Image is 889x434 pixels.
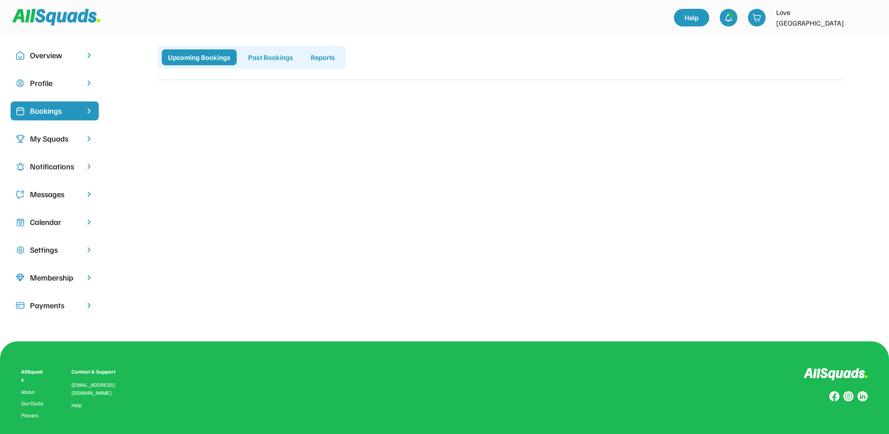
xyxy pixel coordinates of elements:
a: Help [71,402,82,408]
img: Group%20copy%206.svg [857,391,868,402]
img: Icon%20copy%205.svg [16,190,25,199]
img: Logo%20inverted.svg [803,368,868,381]
img: Squad%20Logo.svg [12,9,100,26]
img: chevron-right.svg [85,190,93,198]
img: Group%20copy%208.svg [829,391,840,402]
a: Help [674,9,709,26]
img: chevron-right.svg [85,218,93,226]
img: chevron-right.svg [85,51,93,60]
div: Overview [30,49,79,61]
img: chevron-right%20copy%203.svg [85,107,93,115]
img: user-circle.svg [16,79,25,88]
div: Upcoming Bookings [162,49,237,65]
a: About [21,389,45,395]
img: chevron-right.svg [85,246,93,254]
img: Icon%20%2819%29.svg [16,107,25,116]
div: Reports [305,49,341,65]
div: Settings [30,244,79,256]
img: Icon%20copy%208.svg [16,273,25,282]
a: Players [21,412,45,419]
img: chevron-right.svg [85,301,93,310]
img: Icon%20copy%203.svg [16,135,25,143]
img: Icon%20copy%2010.svg [16,51,25,60]
div: [EMAIL_ADDRESS][DOMAIN_NAME] [71,381,126,397]
div: Past Bookings [242,49,299,65]
img: Icon%20%2815%29.svg [16,301,25,310]
img: chevron-right.svg [85,79,93,87]
div: My Squads [30,133,79,145]
img: shopping-cart-01%20%281%29.svg [752,13,761,22]
img: Icon%20copy%207.svg [16,218,25,227]
div: Love [GEOGRAPHIC_DATA] [776,7,856,28]
div: AllSquads [21,368,45,384]
img: chevron-right.svg [85,162,93,171]
img: Icon%20copy%204.svg [16,162,25,171]
a: Our Clubs [21,400,45,407]
div: Membership [30,272,79,284]
img: LTPP_Logo_REV.jpeg [861,9,878,26]
img: bell-03%20%281%29.svg [724,13,733,22]
div: Notifications [30,161,79,172]
img: chevron-right.svg [85,135,93,143]
img: Group%20copy%207.svg [843,391,854,402]
div: Payments [30,299,79,311]
div: Bookings [30,105,79,117]
div: Profile [30,77,79,89]
img: Icon%20copy%2016.svg [16,246,25,254]
div: Messages [30,188,79,200]
div: Contact & Support [71,368,126,376]
img: chevron-right.svg [85,273,93,282]
div: Calendar [30,216,79,228]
